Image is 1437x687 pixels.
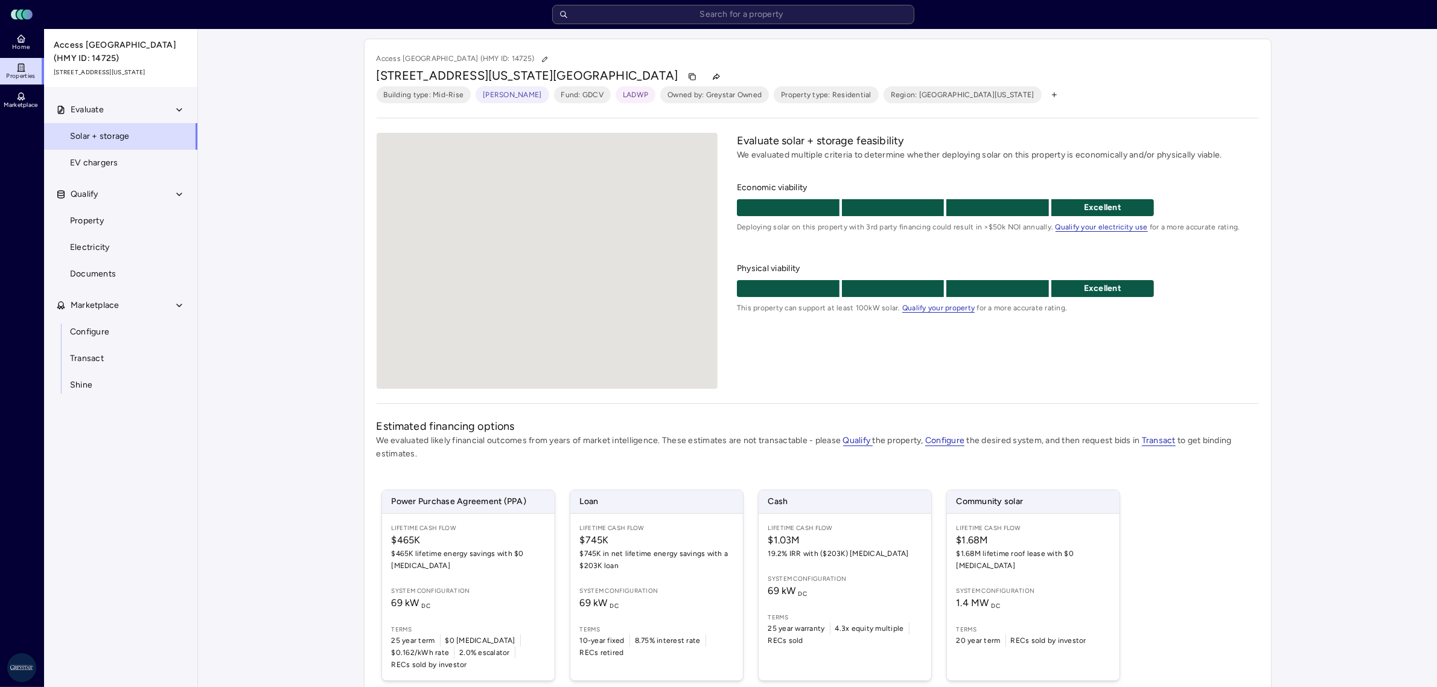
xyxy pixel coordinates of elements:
[392,597,431,609] span: 69 kW
[71,188,98,201] span: Qualify
[737,221,1258,233] span: Deploying solar on this property with 3rd party financing could result in >$50k NOI annually. for...
[392,625,545,634] span: Terms
[552,5,914,24] input: Search for a property
[580,647,624,659] span: RECs retired
[616,86,655,103] button: LADWP
[737,181,1258,194] span: Economic viability
[835,622,904,634] span: 4.3x equity multiple
[43,208,198,234] a: Property
[768,574,922,584] span: System configuration
[1142,435,1176,446] span: Transact
[737,302,1258,314] span: This property can support at least 100kW solar. for a more accurate rating.
[957,634,1001,647] span: 20 year term
[668,89,762,101] span: Owned by: Greystar Owned
[392,523,545,533] span: Lifetime Cash Flow
[580,586,733,596] span: System configuration
[70,267,116,281] span: Documents
[44,292,199,319] button: Marketplace
[44,181,199,208] button: Qualify
[71,103,104,117] span: Evaluate
[445,634,515,647] span: $0 [MEDICAL_DATA]
[421,602,430,610] sub: DC
[43,123,198,150] a: Solar + storage
[580,548,733,572] span: $745K in net lifetime energy savings with a $203K loan
[570,490,744,681] a: LoanLifetime Cash Flow$745K$745K in net lifetime energy savings with a $203K loanSystem configura...
[43,261,198,287] a: Documents
[476,86,549,103] button: [PERSON_NAME]
[1051,282,1154,295] p: Excellent
[483,89,541,101] span: [PERSON_NAME]
[43,319,198,345] a: Configure
[957,625,1110,634] span: Terms
[1011,634,1086,647] span: RECs sold by investor
[623,89,648,101] span: LADWP
[737,133,1258,149] h2: Evaluate solar + storage feasibility
[758,490,932,681] a: CashLifetime Cash Flow$1.03M19.2% IRR with ($203K) [MEDICAL_DATA]System configuration69 kW DCTerm...
[392,586,545,596] span: System configuration
[737,149,1258,162] p: We evaluated multiple criteria to determine whether deploying solar on this property is economica...
[798,590,807,598] sub: DC
[580,523,733,533] span: Lifetime Cash Flow
[553,68,678,83] span: [GEOGRAPHIC_DATA]
[43,150,198,176] a: EV chargers
[382,490,555,513] span: Power Purchase Agreement (PPA)
[71,299,119,312] span: Marketplace
[384,89,464,101] span: Building type: Mid-Rise
[891,89,1034,101] span: Region: [GEOGRAPHIC_DATA][US_STATE]
[392,548,545,572] span: $465K lifetime energy savings with $0 [MEDICAL_DATA]
[635,634,701,647] span: 8.75% interest rate
[392,634,435,647] span: 25 year term
[768,613,922,622] span: Terms
[43,345,198,372] a: Transact
[1056,223,1148,231] a: Qualify your electricity use
[1056,223,1148,232] span: Qualify your electricity use
[580,634,625,647] span: 10-year fixed
[377,51,553,67] p: Access [GEOGRAPHIC_DATA] (HMY ID: 14725)
[768,634,803,647] span: RECs sold
[957,586,1110,596] span: System configuration
[580,625,733,634] span: Terms
[392,659,467,671] span: RECs sold by investor
[843,435,873,446] span: Qualify
[377,418,1259,434] h2: Estimated financing options
[902,304,975,313] span: Qualify your property
[70,379,92,392] span: Shine
[781,89,871,101] span: Property type: Residential
[1142,435,1176,446] a: Transact
[43,372,198,398] a: Shine
[70,214,104,228] span: Property
[925,435,964,446] span: Configure
[381,490,555,681] a: Power Purchase Agreement (PPA)Lifetime Cash Flow$465K$465K lifetime energy savings with $0 [MEDIC...
[7,72,36,80] span: Properties
[392,533,545,548] span: $465K
[902,304,975,312] a: Qualify your property
[70,241,110,254] span: Electricity
[768,622,825,634] span: 25 year warranty
[768,533,922,548] span: $1.03M
[957,533,1110,548] span: $1.68M
[774,86,879,103] button: Property type: Residential
[957,597,1001,609] span: 1.4 MW
[884,86,1042,103] button: Region: [GEOGRAPHIC_DATA][US_STATE]
[392,647,450,659] span: $0.162/kWh rate
[580,597,619,609] span: 69 kW
[737,262,1258,275] span: Physical viability
[70,352,104,365] span: Transact
[70,130,130,143] span: Solar + storage
[70,325,109,339] span: Configure
[570,490,743,513] span: Loan
[43,234,198,261] a: Electricity
[377,68,553,83] span: [STREET_ADDRESS][US_STATE]
[843,435,873,446] a: Qualify
[7,653,36,682] img: Greystar AS
[759,490,931,513] span: Cash
[44,97,199,123] button: Evaluate
[768,523,922,533] span: Lifetime Cash Flow
[561,89,604,101] span: Fund: GDCV
[554,86,611,103] button: Fund: GDCV
[12,43,30,51] span: Home
[768,585,808,596] span: 69 kW
[377,434,1259,461] p: We evaluated likely financial outcomes from years of market intelligence. These estimates are not...
[54,39,189,65] span: Access [GEOGRAPHIC_DATA] (HMY ID: 14725)
[946,490,1120,681] a: Community solarLifetime Cash Flow$1.68M$1.68M lifetime roof lease with $0 [MEDICAL_DATA]System co...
